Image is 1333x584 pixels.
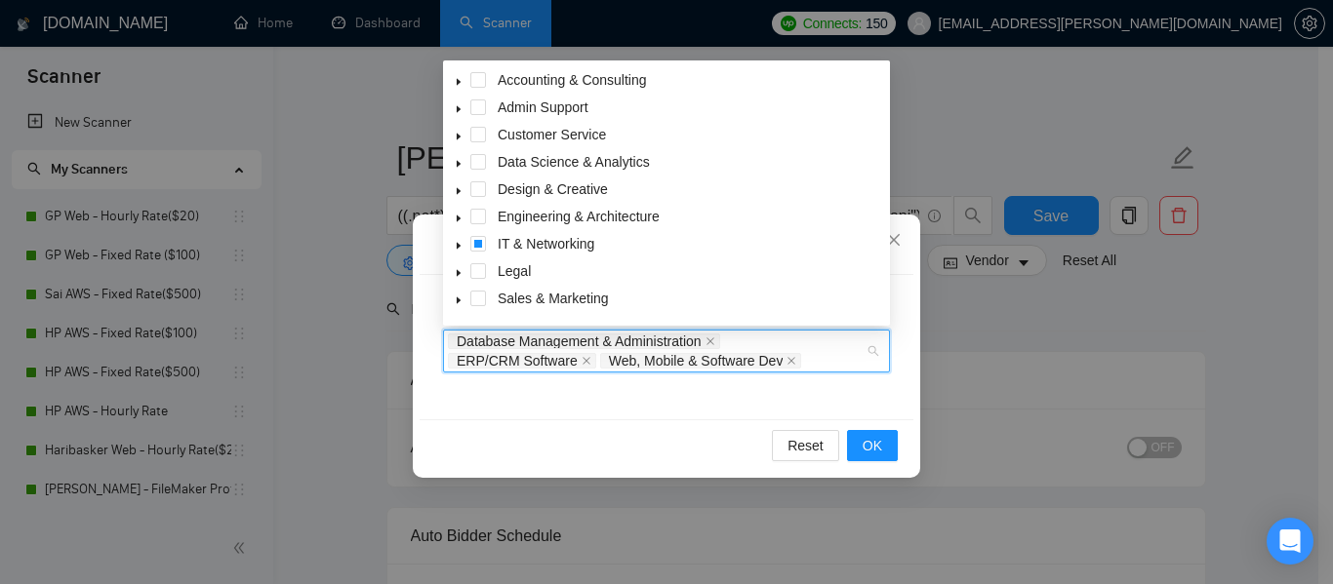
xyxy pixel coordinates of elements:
button: Reset [772,430,839,461]
input: Select Categories [805,353,809,369]
span: IT & Networking [494,232,886,255]
span: Design & Creative [494,177,886,201]
span: Engineering & Architecture [498,209,660,224]
span: Accounting & Consulting [498,72,647,88]
span: caret-down [454,186,464,196]
span: caret-down [454,241,464,251]
span: caret-down [454,268,464,278]
span: Database Management & Administration [448,333,720,349]
span: Engineering & Architecture [494,205,886,228]
span: Web, Mobile & Software Dev [600,353,802,369]
span: close [787,356,796,366]
span: Data Science & Analytics [494,150,886,174]
span: close [582,356,591,366]
span: Design & Creative [498,181,608,197]
span: OK [863,435,882,456]
span: caret-down [454,295,464,305]
span: ERP/CRM Software [457,354,578,368]
span: close [706,336,715,346]
span: Legal [494,259,886,283]
span: caret-down [454,214,464,223]
span: Sales & Marketing [498,291,609,306]
span: caret-down [454,104,464,114]
span: close [886,232,902,248]
span: Legal [498,263,531,279]
div: Open Intercom Messenger [1267,518,1313,565]
span: Reset [788,435,824,456]
span: Translation [494,314,886,337]
span: Customer Service [498,127,606,142]
span: caret-down [454,159,464,169]
span: IT & Networking [498,236,594,252]
span: Data Science & Analytics [498,154,650,170]
span: Accounting & Consulting [494,68,886,92]
span: ERP/CRM Software [448,353,596,369]
span: Database Management & Administration [457,334,702,348]
span: Admin Support [494,96,886,119]
span: Web, Mobile & Software Dev [609,354,784,368]
span: caret-down [454,77,464,87]
button: Close [868,214,920,267]
span: Customer Service [494,123,886,146]
span: Admin Support [498,99,588,115]
span: Sales & Marketing [494,287,886,310]
button: OK [847,430,898,461]
span: caret-down [454,132,464,141]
